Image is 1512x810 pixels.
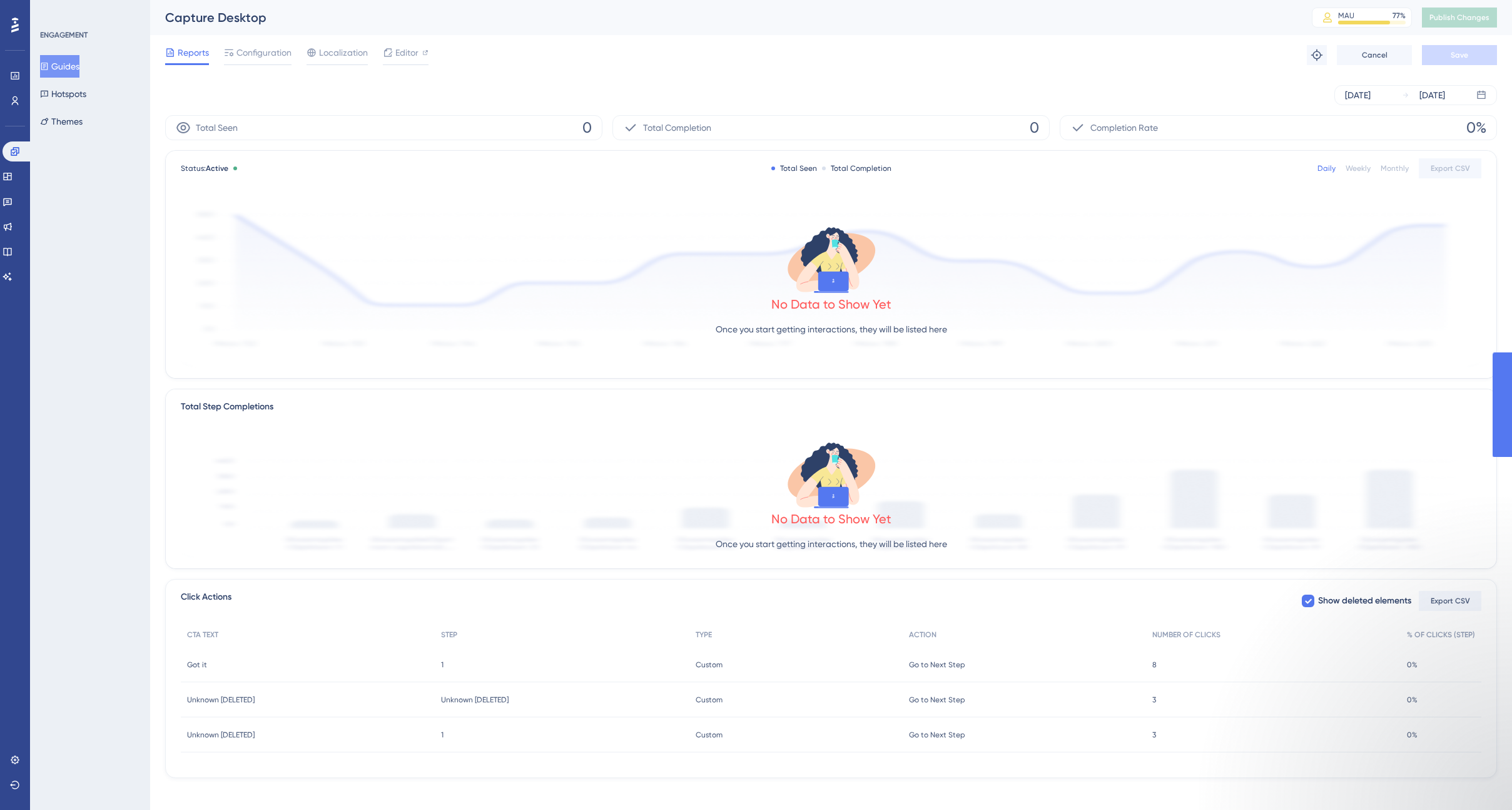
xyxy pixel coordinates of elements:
span: 0 [582,118,592,138]
span: STEP [441,630,457,640]
div: No Data to Show Yet [771,295,891,313]
span: 0% [1466,118,1486,138]
span: Unknown [DELETED] [187,695,255,705]
span: ACTION [909,630,936,640]
span: 3 [1152,730,1156,740]
span: 8 [1152,660,1157,670]
span: 0 [1030,118,1039,138]
button: Export CSV [1419,158,1481,178]
span: Reports [178,45,209,60]
span: % OF CLICKS (STEP) [1407,630,1475,640]
div: 77 % [1393,11,1406,21]
button: Publish Changes [1422,8,1497,28]
span: Export CSV [1431,596,1470,606]
iframe: Intercom notifications message [1237,716,1487,804]
div: [DATE] [1345,88,1371,103]
div: Monthly [1381,163,1409,173]
span: Configuration [236,45,292,60]
button: Guides [40,55,79,78]
div: Total Seen [771,163,817,173]
span: Go to Next Step [909,660,965,670]
span: Localization [319,45,368,60]
button: Save [1422,45,1497,65]
span: Status: [181,163,228,173]
div: Weekly [1346,163,1371,173]
button: Export CSV [1419,591,1481,611]
span: Total Completion [643,120,711,135]
span: 1 [441,660,444,670]
span: Unknown [DELETED] [441,695,509,705]
span: Show deleted elements [1318,593,1411,608]
span: TYPE [696,630,712,640]
div: Capture Desktop [165,9,1281,26]
p: Once you start getting interactions, they will be listed here [716,322,947,337]
span: 1 [441,730,444,740]
span: Go to Next Step [909,730,965,740]
button: Cancel [1337,45,1412,65]
iframe: UserGuiding AI Assistant Launcher [1459,761,1497,798]
span: 0% [1407,660,1418,670]
div: [DATE] [1419,88,1445,103]
span: NUMBER OF CLICKS [1152,630,1220,640]
span: Unknown [DELETED] [187,730,255,740]
span: Cancel [1362,50,1388,60]
span: Save [1451,50,1468,60]
span: Editor [395,45,419,60]
button: Themes [40,110,83,133]
span: Custom [696,695,723,705]
div: Total Completion [822,163,891,173]
span: 0% [1407,695,1418,705]
div: ENGAGEMENT [40,30,88,40]
div: MAU [1338,11,1354,21]
span: Custom [696,730,723,740]
div: No Data to Show Yet [771,510,891,528]
span: Publish Changes [1429,13,1489,23]
span: Completion Rate [1090,120,1158,135]
div: Total Step Completions [181,399,273,414]
button: Hotspots [40,83,86,105]
div: Daily [1317,163,1336,173]
p: Once you start getting interactions, they will be listed here [716,536,947,551]
span: Custom [696,660,723,670]
span: Got it [187,660,207,670]
span: Export CSV [1431,163,1470,173]
span: Total Seen [196,120,238,135]
span: Click Actions [181,590,231,612]
span: Go to Next Step [909,695,965,705]
span: 3 [1152,695,1156,705]
span: CTA TEXT [187,630,218,640]
span: Active [206,164,228,173]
